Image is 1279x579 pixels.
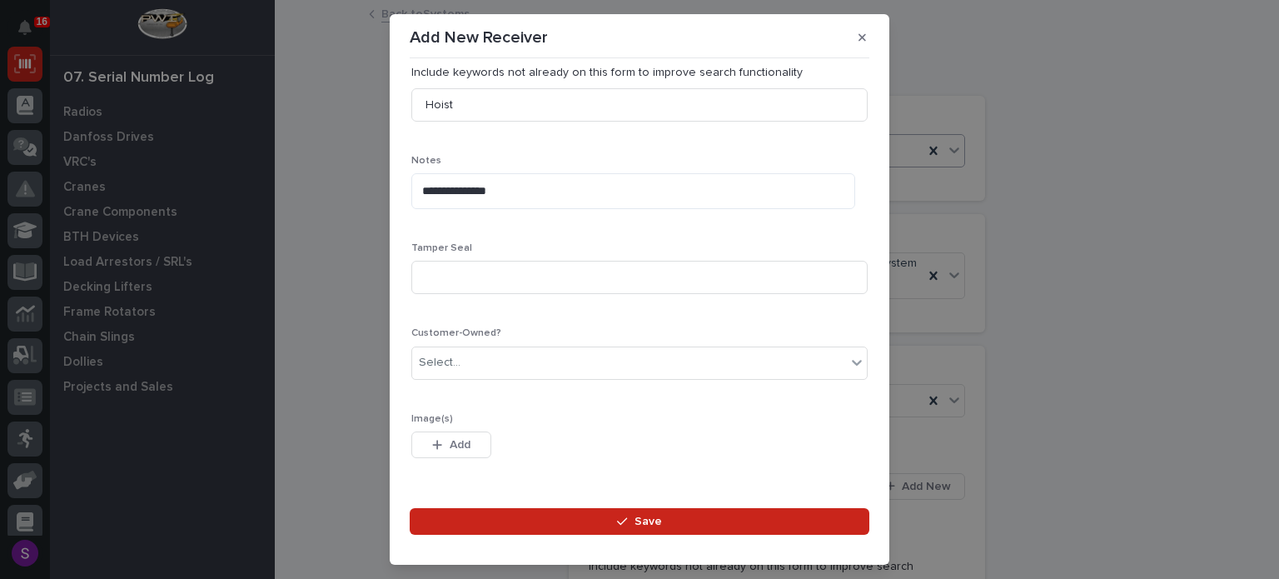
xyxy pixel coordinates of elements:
[411,414,453,424] span: Image(s)
[411,64,868,82] p: Include keywords not already on this form to improve search functionality
[410,27,548,47] p: Add New Receiver
[450,437,470,452] span: Add
[411,328,501,338] span: Customer-Owned?
[410,508,869,535] button: Save
[411,156,441,166] span: Notes
[419,354,460,372] div: Select...
[635,514,662,529] span: Save
[411,243,472,253] span: Tamper Seal
[411,432,491,458] button: Add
